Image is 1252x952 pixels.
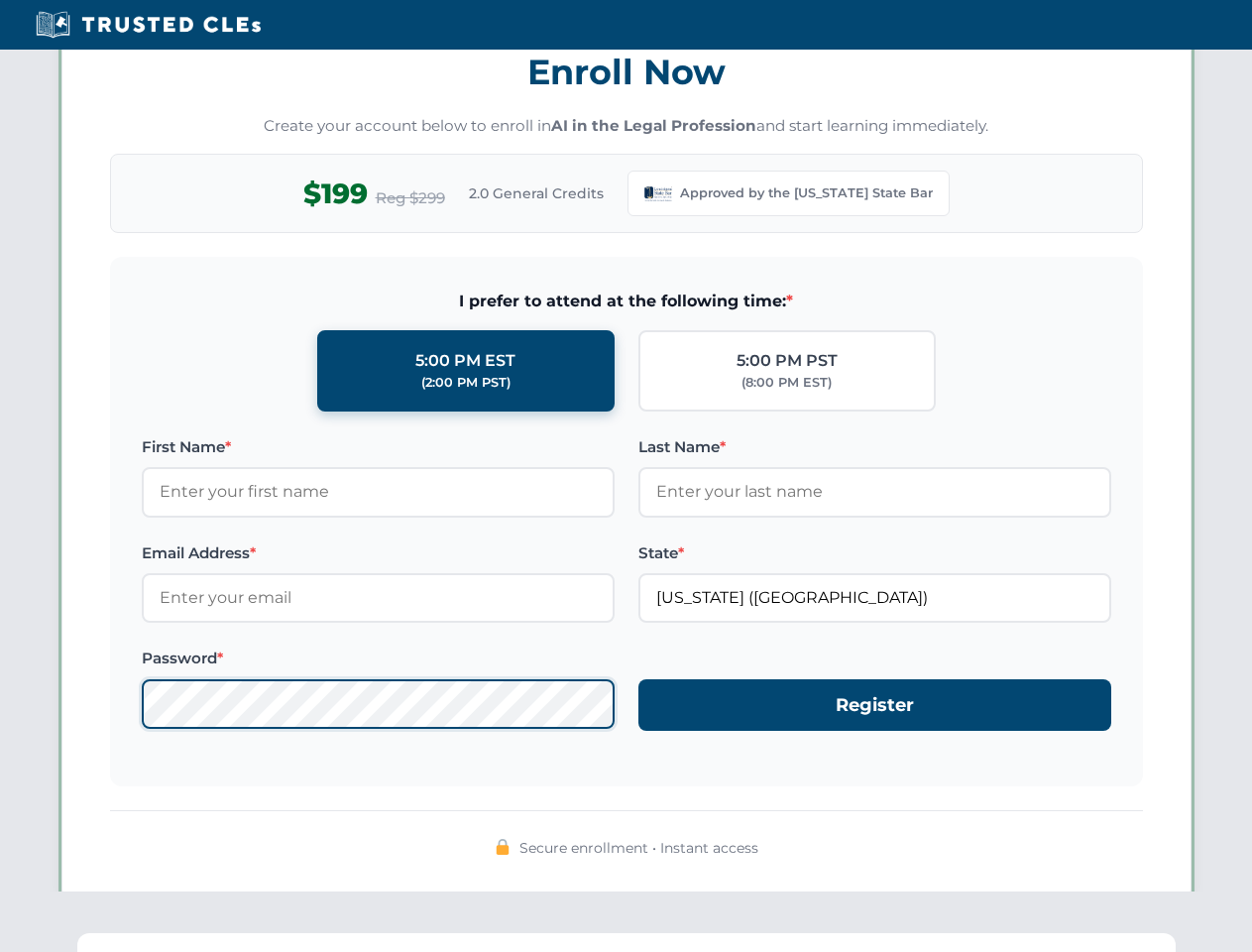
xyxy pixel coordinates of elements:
span: $199 [303,172,368,216]
span: Secure enrollment • Instant access [519,837,758,859]
div: (8:00 PM EST) [741,373,832,393]
img: 🔒 [495,839,511,855]
img: Trusted CLEs [30,10,267,40]
span: Reg $299 [376,186,445,210]
label: Last Name [638,435,1111,459]
span: I prefer to attend at the following time: [142,289,1111,314]
span: Approved by the [US_STATE] State Bar [680,183,933,203]
label: Email Address [142,541,615,565]
label: First Name [142,435,615,459]
input: Enter your first name [142,467,615,517]
input: Louisiana (LA) [638,573,1111,623]
strong: AI in the Legal Profession [551,116,756,135]
button: Register [638,679,1111,732]
label: State [638,541,1111,565]
div: 5:00 PM EST [415,348,515,374]
label: Password [142,647,615,670]
img: Louisiana State Bar [644,179,672,207]
h3: Enroll Now [110,41,1143,103]
input: Enter your email [142,573,615,623]
p: Create your account below to enroll in and start learning immediately. [110,115,1143,138]
input: Enter your last name [638,467,1111,517]
div: (2:00 PM PST) [421,373,511,393]
span: 2.0 General Credits [469,182,604,204]
div: 5:00 PM PST [737,348,838,374]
